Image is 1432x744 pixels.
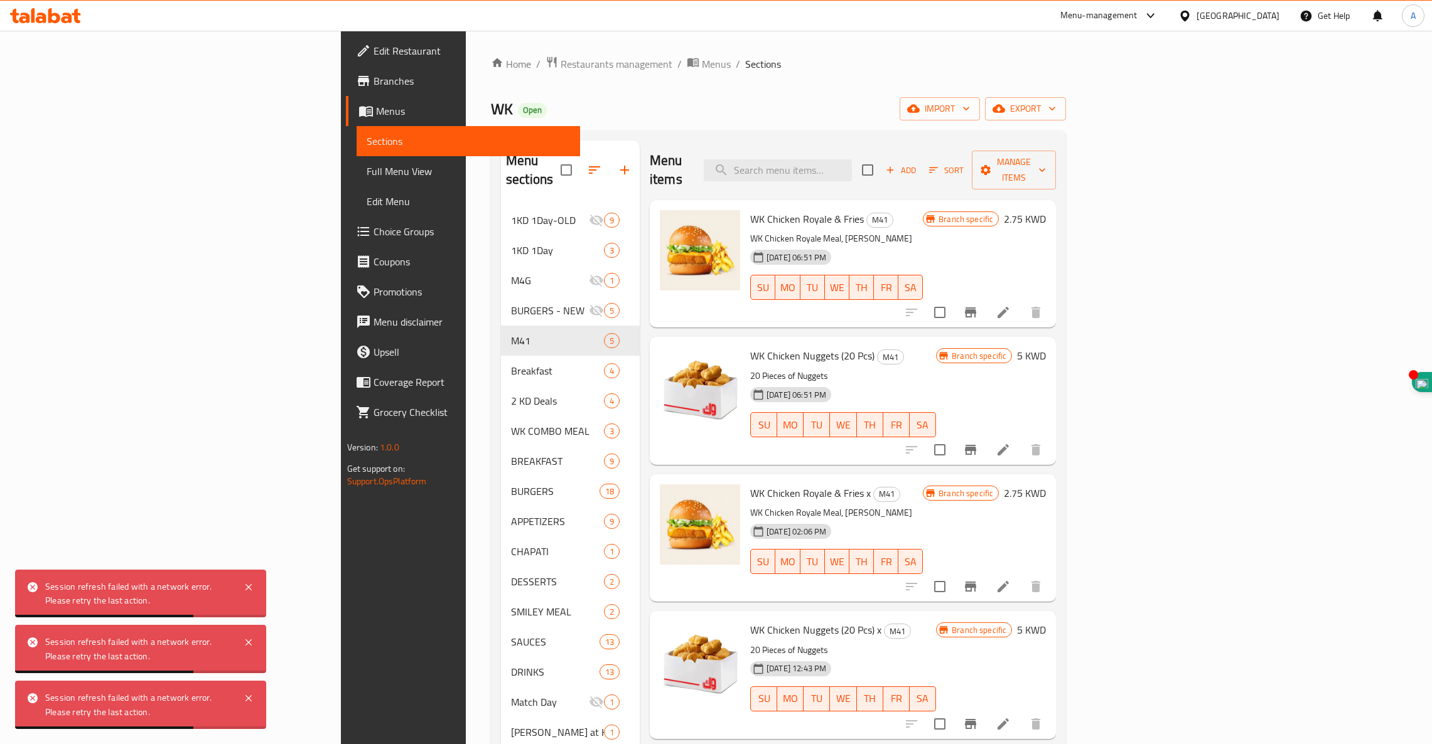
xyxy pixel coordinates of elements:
p: 20 Pieces of Nuggets [750,368,936,384]
div: Match Day [511,694,589,709]
svg: Inactive section [589,213,604,228]
span: 18 [600,486,619,497]
span: M4G [511,273,589,288]
button: TU [804,412,830,437]
span: MO [780,553,795,571]
a: Edit menu item [996,442,1011,457]
button: SA [898,549,923,574]
span: Select to update [927,437,953,463]
div: BREAKFAST9 [501,446,640,476]
a: Edit menu item [996,305,1011,320]
button: FR [874,275,898,300]
span: 3 [605,425,619,437]
span: WK Chicken Nuggets (20 Pcs) [750,346,875,365]
span: SA [915,416,931,434]
span: [DATE] 02:06 PM [762,526,831,538]
button: Branch-specific-item [956,709,986,739]
span: Edit Restaurant [374,43,570,58]
span: SU [756,416,772,434]
button: FR [883,412,910,437]
button: delete [1021,709,1051,739]
span: 13 [600,666,619,678]
a: Choice Groups [346,216,580,247]
a: Edit Menu [357,186,580,216]
span: Select to update [927,299,953,326]
span: TU [805,553,820,571]
span: TU [809,416,825,434]
span: M41 [874,487,900,501]
div: 1KD 1Day [511,243,604,258]
span: Sections [745,56,781,72]
button: SA [910,412,936,437]
div: SAUCES [511,634,600,649]
div: [GEOGRAPHIC_DATA] [1197,9,1279,23]
button: Branch-specific-item [956,435,986,465]
span: 9 [605,215,619,226]
span: MO [782,689,799,708]
a: Edit menu item [996,579,1011,594]
span: Choice Groups [374,224,570,239]
span: Select to update [927,711,953,737]
div: M415 [501,326,640,356]
div: items [600,664,620,679]
div: M41 [877,349,904,364]
div: APPETIZERS9 [501,506,640,536]
button: TU [800,549,825,574]
button: TH [849,275,874,300]
span: Grocery Checklist [374,405,570,420]
button: TH [849,549,874,574]
span: WK Chicken Nuggets (20 Pcs) x [750,620,881,639]
span: Full Menu View [367,164,570,179]
a: Menus [687,56,731,72]
div: Session refresh failed with a network error. Please retry the last action. [45,635,231,663]
span: TU [805,279,820,297]
div: 1KD 1Day-OLD9 [501,205,640,235]
button: SA [910,686,936,711]
div: items [604,544,620,559]
div: items [604,363,620,378]
img: WK Chicken Nuggets (20 Pcs) x [660,621,740,701]
span: [DATE] 12:43 PM [762,662,831,674]
span: WK Chicken Royale & Fries x [750,484,871,502]
span: Version: [347,439,378,455]
span: 9 [605,516,619,528]
button: WE [825,275,849,300]
button: TH [857,686,883,711]
a: Menus [346,96,580,126]
h2: Menu items [650,151,689,189]
span: Coupons [374,254,570,269]
span: Sort sections [579,155,610,185]
span: DESSERTS [511,574,604,589]
div: Session refresh failed with a network error. Please retry the last action. [45,691,231,719]
span: 1 [605,546,619,558]
div: items [604,243,620,258]
span: 1 [605,696,619,708]
span: Select to update [927,573,953,600]
div: items [604,273,620,288]
span: Sort items [921,161,972,180]
span: SU [756,279,770,297]
button: export [985,97,1066,120]
button: SU [750,412,777,437]
span: Menus [376,104,570,119]
div: M41 [866,213,893,228]
div: APPETIZERS [511,514,604,529]
div: items [604,454,620,469]
span: 9 [605,455,619,467]
span: SU [756,553,770,571]
span: TH [854,553,869,571]
div: CHAPATI1 [501,536,640,566]
a: Coverage Report [346,367,580,397]
span: TH [862,416,878,434]
span: MO [780,279,795,297]
a: Restaurants management [546,56,672,72]
span: WE [835,416,851,434]
span: Branch specific [947,624,1011,636]
div: Breakfast4 [501,356,640,386]
span: M41 [511,333,604,348]
div: items [604,303,620,318]
button: SA [898,275,923,300]
span: M41 [885,624,910,639]
span: FR [879,553,893,571]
